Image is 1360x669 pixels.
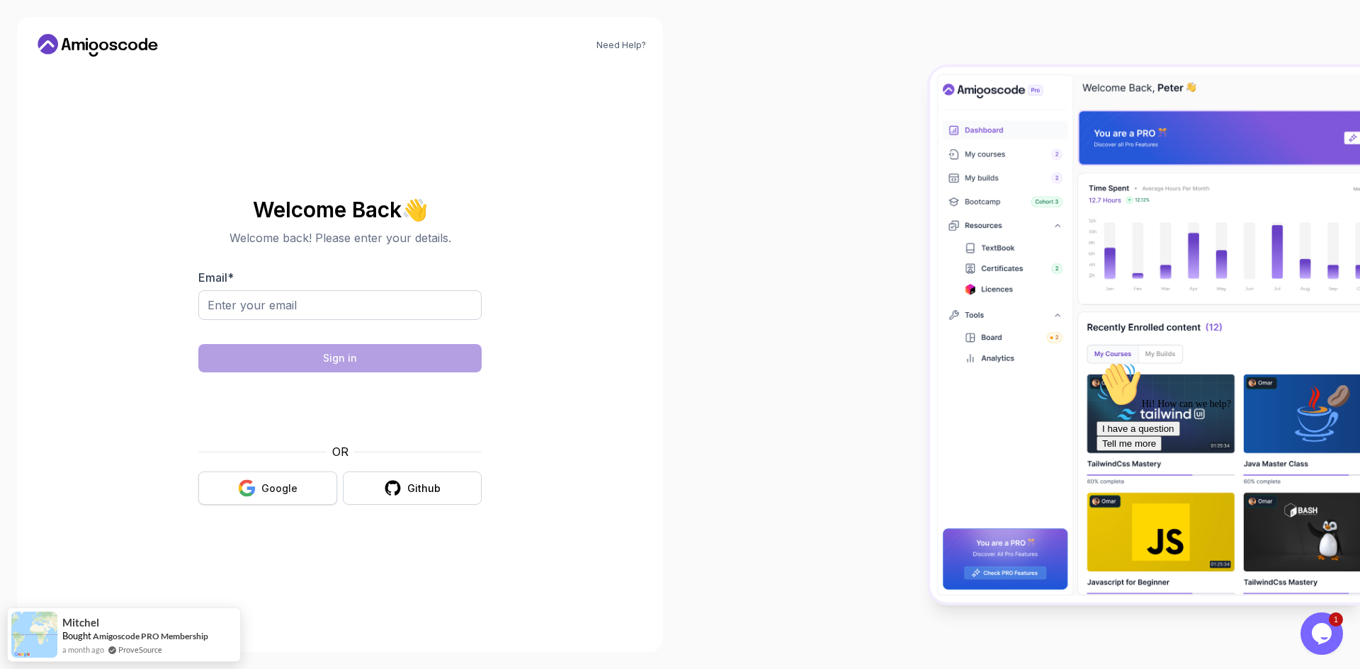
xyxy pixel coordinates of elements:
div: 👋Hi! How can we help?I have a questionTell me more [6,6,261,95]
div: Google [261,481,297,496]
div: Sign in [323,351,357,365]
button: I have a question [6,65,89,80]
label: Email * [198,270,234,285]
a: Amigoscode PRO Membership [93,631,208,641]
iframe: chat widget [1300,612,1346,655]
p: OR [332,443,348,460]
a: Need Help? [596,40,646,51]
button: Github [343,471,482,505]
button: Google [198,471,337,505]
button: Sign in [198,344,482,372]
span: Bought [62,630,91,641]
span: a month ago [62,644,104,656]
img: provesource social proof notification image [11,612,57,658]
a: ProveSource [118,644,162,656]
input: Enter your email [198,290,482,320]
button: Tell me more [6,80,71,95]
iframe: chat widget [1091,356,1346,605]
div: Github [407,481,441,496]
a: Home link [34,34,161,57]
span: Mitchel [62,617,99,629]
img: Amigoscode Dashboard [930,67,1360,602]
span: Hi! How can we help? [6,42,140,53]
span: 👋 [401,198,429,222]
h2: Welcome Back [198,198,482,221]
p: Welcome back! Please enter your details. [198,229,482,246]
iframe: Widget que contiene una casilla de verificación para el desafío de seguridad de hCaptcha [233,381,447,435]
img: :wave: [6,6,51,51]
